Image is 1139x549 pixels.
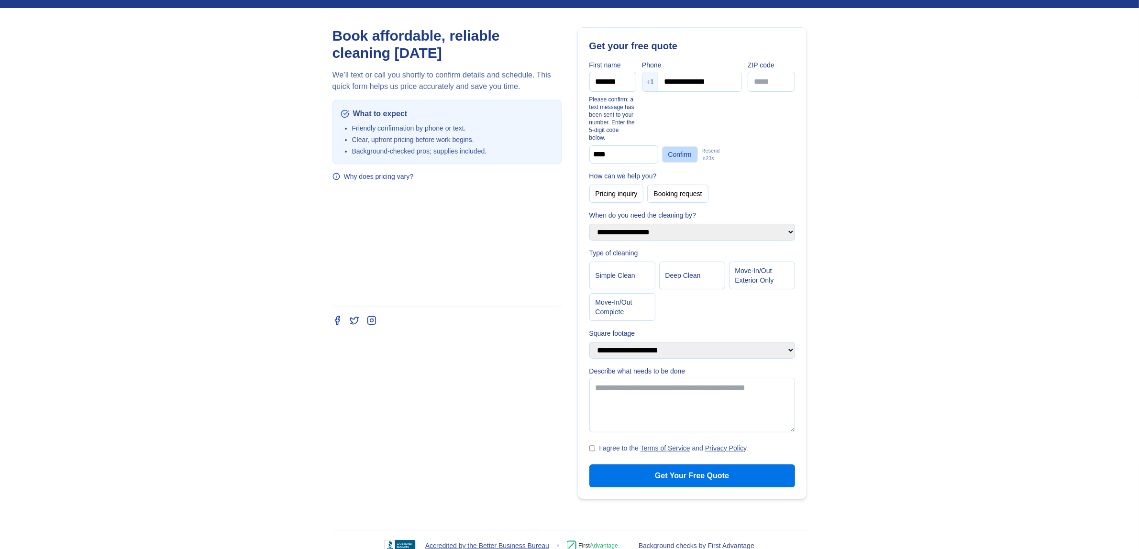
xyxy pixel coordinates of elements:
[353,108,408,120] span: What to expect
[589,185,644,203] button: Pricing inquiry
[662,146,698,163] button: Confirm
[352,146,554,156] li: Background‑checked pros; supplies included.
[589,248,795,258] label: Type of cleaning
[332,27,562,62] h1: Book affordable, reliable cleaning [DATE]
[599,443,748,453] label: I agree to the and .
[589,293,655,321] button: Move‑In/Out Complete
[332,69,562,92] p: We’ll text or call you shortly to confirm details and schedule. This quick form helps us price ac...
[729,262,795,289] button: Move‑In/Out Exterior Only
[589,210,795,220] label: When do you need the cleaning by?
[748,60,795,70] label: ZIP code
[332,316,342,325] a: Facebook
[642,72,658,91] div: +1
[367,316,376,325] a: Instagram
[705,444,746,452] a: Privacy Policy
[641,444,690,452] a: Terms of Service
[352,123,554,133] li: Friendly confirmation by phone or text.
[589,60,637,70] label: First name
[589,262,655,289] button: Simple Clean
[702,147,720,163] span: Resend in 23 s
[589,464,795,487] button: Get Your Free Quote
[642,60,742,70] label: Phone
[350,316,359,325] a: Twitter
[647,185,708,203] button: Booking request
[589,96,637,142] p: Please confirm: a text message has been sent to your number. Enter the 5‑digit code below.
[659,262,725,289] button: Deep Clean
[352,135,554,144] li: Clear, upfront pricing before work begins.
[332,172,414,181] button: Why does pricing vary?
[589,39,795,53] h2: Get your free quote
[589,171,795,181] label: How can we help you?
[589,329,795,338] label: Square footage
[589,366,795,376] label: Describe what needs to be done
